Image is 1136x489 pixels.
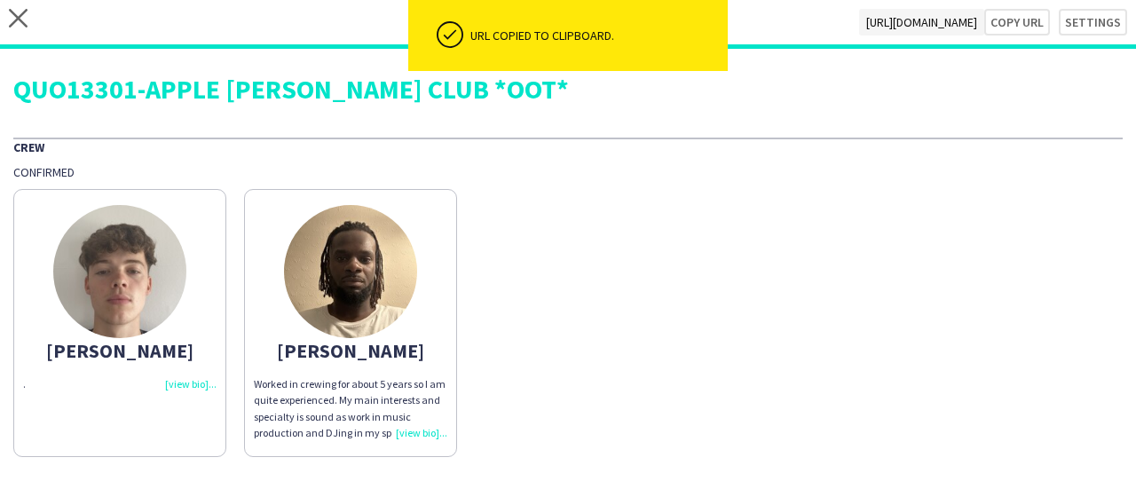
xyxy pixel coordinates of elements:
[254,376,447,441] div: Worked in crewing for about 5 years so I am quite experienced. My main interests and specialty is...
[23,376,217,392] div: .
[53,205,186,338] img: thumb-68b18398bc81a.jpeg
[284,205,417,338] img: thumb-64e7d28945fc3.jpeg
[984,9,1050,35] button: Copy url
[254,343,447,359] div: [PERSON_NAME]
[470,28,721,43] div: URL copied to clipboard.
[13,138,1123,155] div: Crew
[23,343,217,359] div: [PERSON_NAME]
[13,75,1123,102] div: QUO13301-APPLE [PERSON_NAME] CLUB *OOT*
[859,9,984,35] span: [URL][DOMAIN_NAME]
[13,164,1123,180] div: Confirmed
[1059,9,1127,35] button: Settings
